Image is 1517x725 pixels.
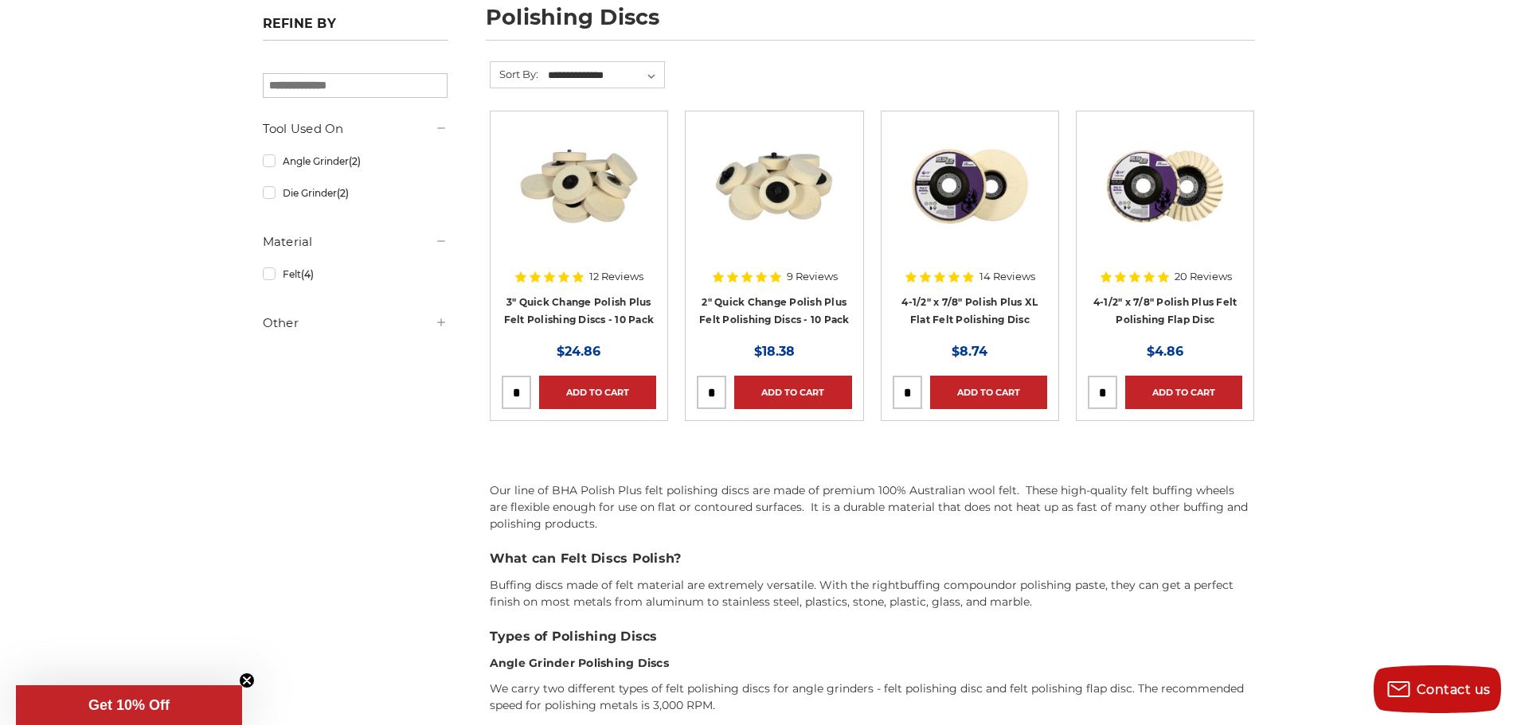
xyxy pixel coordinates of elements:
[557,344,600,359] span: $24.86
[1088,123,1242,277] a: buffing and polishing felt flap disc
[893,123,1047,277] a: 4.5 inch extra thick felt disc
[952,344,987,359] span: $8.74
[16,685,242,725] div: Get 10% OffClose teaser
[900,578,1005,592] a: buffing compound
[239,672,255,688] button: Close teaser
[515,123,643,250] img: 3 inch polishing felt roloc discs
[1093,296,1237,326] a: 4-1/2" x 7/8" Polish Plus Felt Polishing Flap Disc
[539,376,656,409] a: Add to Cart
[787,271,838,282] span: 9 Reviews
[490,627,1255,646] h3: Types of Polishing Discs
[545,64,664,88] select: Sort By:
[263,314,448,333] h5: Other
[349,155,361,167] span: (2)
[490,655,1255,672] h4: Angle Grinder Polishing Discs
[930,376,1047,409] a: Add to Cart
[1147,344,1183,359] span: $4.86
[719,170,829,202] a: Quick view
[906,123,1034,250] img: 4.5 inch extra thick felt disc
[734,376,851,409] a: Add to Cart
[710,123,838,250] img: 2" Roloc Polishing Felt Discs
[490,549,1255,568] h3: What can Felt Discs Polish?
[754,344,795,359] span: $18.38
[263,260,448,288] a: Felt
[1175,271,1232,282] span: 20 Reviews
[263,119,448,138] h5: Tool Used On
[491,62,538,86] label: Sort By:
[1110,170,1220,202] a: Quick view
[490,482,1255,532] p: Our line of BHA Polish Plus felt polishing discs are made of premium 100% Australian wool felt. T...
[1374,665,1501,713] button: Contact us
[263,16,448,41] h5: Refine by
[490,577,1255,610] p: Buffing discs made of felt material are extremely versatile. With the right or polishing paste, t...
[1417,682,1491,697] span: Contact us
[901,296,1038,326] a: 4-1/2" x 7/8" Polish Plus XL Flat Felt Polishing Disc
[979,271,1035,282] span: 14 Reviews
[524,170,634,202] a: Quick view
[490,680,1255,714] p: We carry two different types of felt polishing discs for angle grinders - felt polishing disc and...
[697,123,851,277] a: 2" Roloc Polishing Felt Discs
[1101,123,1229,250] img: buffing and polishing felt flap disc
[337,187,349,199] span: (2)
[263,147,448,175] a: Angle Grinder
[915,170,1025,202] a: Quick view
[263,232,448,251] h5: Material
[699,296,850,326] a: 2" Quick Change Polish Plus Felt Polishing Discs - 10 Pack
[502,123,656,277] a: 3 inch polishing felt roloc discs
[589,271,643,282] span: 12 Reviews
[301,268,314,280] span: (4)
[486,6,1255,41] h1: polishing discs
[263,179,448,207] a: Die Grinder
[88,697,170,713] span: Get 10% Off
[504,296,655,326] a: 3" Quick Change Polish Plus Felt Polishing Discs - 10 Pack
[1125,376,1242,409] a: Add to Cart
